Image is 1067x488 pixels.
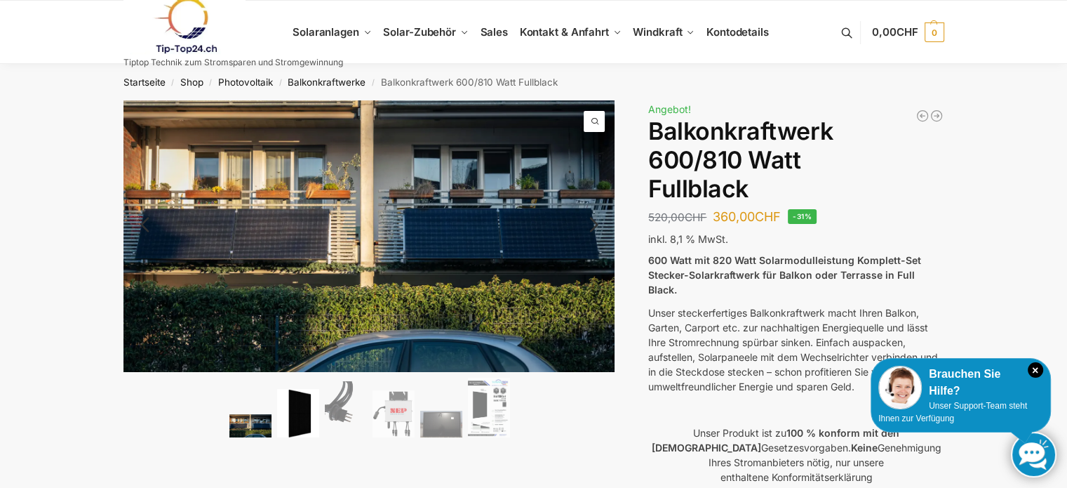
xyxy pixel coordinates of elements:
strong: 100 % konform mit den [DEMOGRAPHIC_DATA] [651,427,899,454]
p: Unser Produkt ist zu Gesetzesvorgaben. Genehmigung Ihres Stromanbieters nötig, nur unsere enthalt... [648,426,944,484]
i: Schließen [1028,362,1043,378]
span: CHF [897,25,918,39]
a: 0,00CHF 0 [872,11,944,53]
a: Kontakt & Anfahrt [514,1,627,64]
span: Solaranlagen [293,25,359,39]
span: Kontakt & Anfahrt [520,25,609,39]
span: inkl. 8,1 % MwSt. [648,233,728,245]
img: TommaTech Vorderseite [277,389,319,437]
h1: Balkonkraftwerk 600/810 Watt Fullblack [648,117,944,203]
span: -31% [788,209,817,224]
img: Customer service [878,366,922,409]
a: Balkonkraftwerke [288,77,365,88]
span: Unser Support-Team steht Ihnen zur Verfügung [878,401,1027,423]
span: Windkraft [633,25,682,39]
span: / [203,77,218,88]
span: CHF [685,211,706,224]
img: NEP 800 Drosselbar auf 600 Watt [373,390,415,437]
span: CHF [755,209,781,224]
span: / [273,77,288,88]
a: Kontodetails [701,1,774,64]
div: Brauchen Sie Hilfe? [878,366,1043,400]
span: 0,00 [872,25,918,39]
strong: Keine [850,442,877,454]
a: Windkraft [627,1,701,64]
p: Unser steckerfertiges Balkonkraftwerk macht Ihren Balkon, Garten, Carport etc. zur nachhaltigen E... [648,305,944,394]
bdi: 520,00 [648,211,706,224]
img: Balkonkraftwerk 600/810 Watt Fullblack – Bild 6 [468,378,510,437]
p: Tiptop Technik zum Stromsparen und Stromgewinnung [123,58,343,67]
a: Photovoltaik [218,77,273,88]
img: 2 Balkonkraftwerke [229,414,271,437]
span: / [365,77,380,88]
span: Kontodetails [706,25,769,39]
img: Balkonkraftwerk 600/810 Watt Fullblack – Bild 5 [420,411,462,437]
a: Shop [180,77,203,88]
span: Angebot! [648,103,691,115]
img: Anschlusskabel-3meter_schweizer-stecker [325,381,367,437]
span: / [166,77,180,88]
a: Sales [474,1,514,64]
a: Solar-Zubehör [377,1,474,64]
bdi: 360,00 [713,209,781,224]
span: 0 [925,22,944,42]
a: 890/600 Watt Solarkraftwerk + 2,7 KW Batteriespeicher Genehmigungsfrei [930,109,944,123]
strong: 600 Watt mit 820 Watt Solarmodulleistung Komplett-Set Stecker-Solarkraftwerk für Balkon oder Terr... [648,254,921,296]
span: Sales [481,25,509,39]
a: Startseite [123,77,166,88]
span: Solar-Zubehör [383,25,456,39]
nav: Breadcrumb [98,64,969,100]
a: Balkonkraftwerk 445/600 Watt Bificial [915,109,930,123]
